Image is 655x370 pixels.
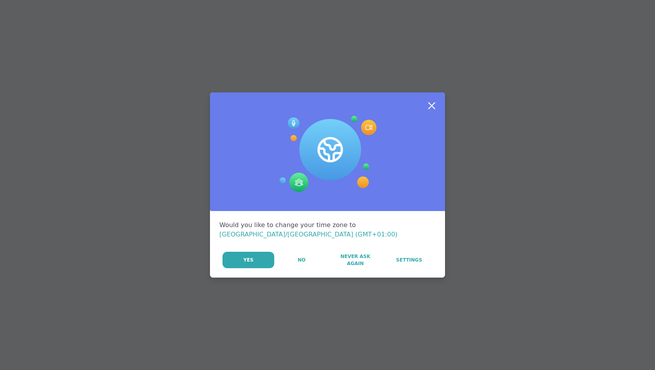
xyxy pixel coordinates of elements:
span: Settings [396,256,422,264]
img: Session Experience [279,116,376,193]
a: Settings [383,252,436,268]
button: No [275,252,328,268]
span: Never Ask Again [333,253,378,267]
span: [GEOGRAPHIC_DATA]/[GEOGRAPHIC_DATA] (GMT+01:00) [219,231,398,238]
div: Would you like to change your time zone to [219,220,436,239]
button: Never Ask Again [329,252,382,268]
span: No [298,256,306,264]
button: Yes [223,252,274,268]
span: Yes [243,256,253,264]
